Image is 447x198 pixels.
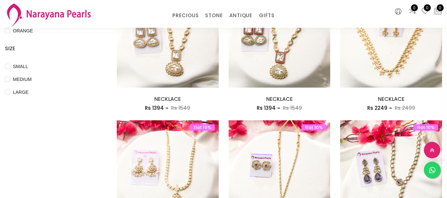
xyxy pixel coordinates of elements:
[283,104,302,111] span: Rs 1549
[205,11,223,20] a: STONE
[145,104,164,111] span: Rs 1394
[259,11,275,20] a: GIFTS
[367,104,387,111] span: Rs 2249
[154,95,181,103] a: NECKLACE
[395,104,415,111] span: Rs 2499
[190,124,215,131] span: flat 10%
[408,7,416,16] a: 0
[424,4,431,11] span: 0
[413,124,438,131] span: flat 10%
[10,63,31,70] span: SMALL
[434,7,442,16] button: 0
[10,76,34,83] span: MEDIUM
[266,95,293,103] a: NECKLACE
[5,45,97,53] h4: SIZE
[257,104,276,111] span: Rs 1394
[301,124,326,131] span: flat 10%
[421,7,429,16] a: 0
[10,27,36,34] span: ORANGE
[10,89,31,96] span: LARGE
[378,95,405,103] a: NECKLACE
[171,104,190,111] span: Rs 1549
[172,11,199,20] a: PRECIOUS
[411,4,418,11] span: 0
[229,11,252,20] a: ANTIQUE
[437,4,444,11] span: 0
